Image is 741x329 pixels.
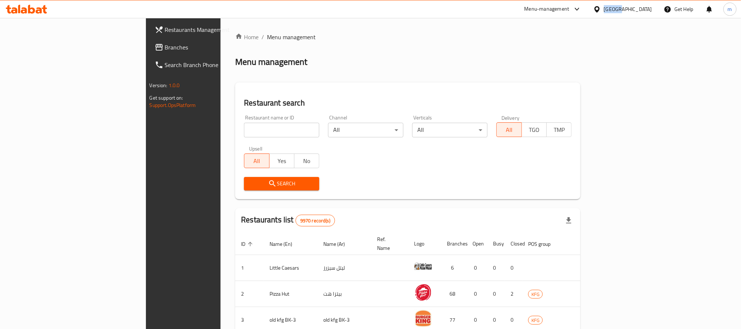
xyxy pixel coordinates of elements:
[529,316,542,325] span: KFG
[235,56,307,68] h2: Menu management
[408,233,441,255] th: Logo
[501,115,520,120] label: Delivery
[294,154,319,168] button: No
[441,281,467,307] td: 68
[505,255,522,281] td: 0
[149,56,270,74] a: Search Branch Phone
[377,235,399,252] span: Ref. Name
[149,21,270,38] a: Restaurants Management
[467,255,487,281] td: 0
[550,125,569,135] span: TMP
[165,25,264,34] span: Restaurants Management
[323,240,354,248] span: Name (Ar)
[296,217,335,224] span: 9970 record(s)
[241,240,255,248] span: ID
[244,177,319,191] button: Search
[249,146,263,151] label: Upsell
[500,125,519,135] span: All
[524,5,569,14] div: Menu-management
[560,212,578,229] div: Export file
[604,5,652,13] div: [GEOGRAPHIC_DATA]
[487,233,505,255] th: Busy
[487,281,505,307] td: 0
[528,240,560,248] span: POS group
[247,156,266,166] span: All
[244,154,269,168] button: All
[165,60,264,69] span: Search Branch Phone
[414,309,432,328] img: old kfg BK-3
[441,255,467,281] td: 6
[150,81,168,90] span: Version:
[317,281,371,307] td: بيتزا هت
[165,43,264,52] span: Branches
[169,81,180,90] span: 1.0.0
[296,215,335,226] div: Total records count
[270,240,302,248] span: Name (En)
[149,38,270,56] a: Branches
[244,97,572,108] h2: Restaurant search
[522,122,547,137] button: TGO
[235,33,580,41] nav: breadcrumb
[244,123,319,137] input: Search for restaurant name or ID..
[317,255,371,281] td: ليتل سيزرز
[241,214,335,226] h2: Restaurants list
[467,233,487,255] th: Open
[412,123,488,137] div: All
[467,281,487,307] td: 0
[496,122,522,137] button: All
[414,283,432,302] img: Pizza Hut
[250,179,313,188] span: Search
[487,255,505,281] td: 0
[505,233,522,255] th: Closed
[414,257,432,276] img: Little Caesars
[546,122,572,137] button: TMP
[272,156,291,166] span: Yes
[328,123,403,137] div: All
[505,281,522,307] td: 2
[529,290,542,299] span: KFG
[150,100,196,110] a: Support.OpsPlatform
[264,255,317,281] td: Little Caesars
[264,281,317,307] td: Pizza Hut
[728,5,732,13] span: m
[150,93,183,103] span: Get support on:
[269,154,294,168] button: Yes
[297,156,316,166] span: No
[441,233,467,255] th: Branches
[525,125,544,135] span: TGO
[267,33,316,41] span: Menu management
